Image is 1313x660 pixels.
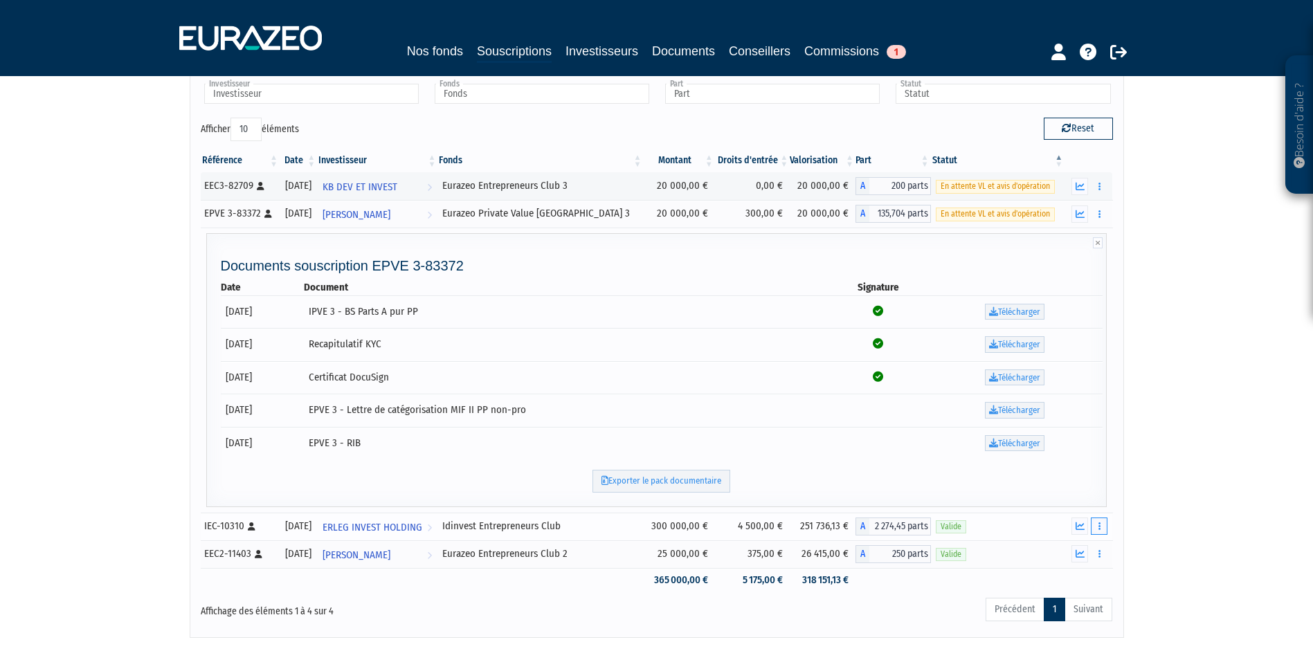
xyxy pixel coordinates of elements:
[201,118,299,141] label: Afficher éléments
[221,361,305,394] td: [DATE]
[407,42,463,61] a: Nos fonds
[855,545,930,563] div: A - Eurazeo Entrepreneurs Club 2
[442,178,638,193] div: Eurazeo Entrepreneurs Club 3
[644,172,715,200] td: 20 000,00 €
[204,206,275,221] div: EPVE 3-83372
[855,517,869,535] span: A
[1292,63,1307,187] p: Besoin d'aide ?
[592,470,730,493] a: Exporter le pack documentaire
[323,202,390,228] span: [PERSON_NAME]
[855,205,869,223] span: A
[284,547,312,561] div: [DATE]
[985,369,1044,386] a: Télécharger
[179,26,322,51] img: 1732889491-logotype_eurazeo_blanc_rvb.png
[204,519,275,533] div: IEC-10310
[790,513,855,540] td: 251 736,13 €
[204,178,275,193] div: EEC3-82709
[985,304,1044,320] a: Télécharger
[644,513,715,540] td: 300 000,00 €
[221,427,305,460] td: [DATE]
[323,174,397,200] span: KB DEV ET INVEST
[936,548,966,561] span: Valide
[442,206,638,221] div: Eurazeo Private Value [GEOGRAPHIC_DATA] 3
[715,568,790,592] td: 5 175,00 €
[221,394,305,427] td: [DATE]
[644,540,715,568] td: 25 000,00 €
[855,177,930,195] div: A - Eurazeo Entrepreneurs Club 3
[790,540,855,568] td: 26 415,00 €
[936,520,966,533] span: Valide
[790,568,855,592] td: 318 151,13 €
[437,149,643,172] th: Fonds: activer pour trier la colonne par ordre croissant
[317,513,437,540] a: ERLEG INVEST HOLDING
[830,280,926,295] th: Signature
[264,210,272,218] i: [Français] Personne physique
[652,42,715,61] a: Documents
[427,542,432,568] i: Voir l'investisseur
[869,517,930,535] span: 2 274,45 parts
[644,149,715,172] th: Montant: activer pour trier la colonne par ordre croissant
[317,149,437,172] th: Investisseur: activer pour trier la colonne par ordre croissant
[304,280,830,295] th: Document
[985,435,1044,452] a: Télécharger
[323,515,422,540] span: ERLEG INVEST HOLDING
[855,149,930,172] th: Part: activer pour trier la colonne par ordre croissant
[715,200,790,228] td: 300,00 €
[304,328,830,361] td: Recapitulatif KYC
[284,178,312,193] div: [DATE]
[804,42,906,61] a: Commissions1
[715,513,790,540] td: 4 500,00 €
[790,172,855,200] td: 20 000,00 €
[869,545,930,563] span: 250 parts
[427,515,432,540] i: Voir l'investisseur
[257,182,264,190] i: [Français] Personne physique
[477,42,552,63] a: Souscriptions
[201,149,280,172] th: Référence : activer pour trier la colonne par ordre croissant
[936,208,1055,221] span: En attente VL et avis d'opération
[204,547,275,561] div: EEC2-11403
[427,202,432,228] i: Voir l'investisseur
[931,149,1065,172] th: Statut : activer pour trier la colonne par ordre d&eacute;croissant
[644,568,715,592] td: 365 000,00 €
[221,328,305,361] td: [DATE]
[887,45,906,59] span: 1
[855,517,930,535] div: A - Idinvest Entrepreneurs Club
[985,336,1044,353] a: Télécharger
[1044,118,1113,140] button: Reset
[936,180,1055,193] span: En attente VL et avis d'opération
[248,522,255,531] i: [Français] Personne physique
[221,295,305,329] td: [DATE]
[427,174,432,200] i: Voir l'investisseur
[1044,598,1065,621] a: 1
[304,295,830,329] td: IPVE 3 - BS Parts A pur PP
[855,177,869,195] span: A
[869,177,930,195] span: 200 parts
[221,258,1103,273] h4: Documents souscription EPVE 3-83372
[221,280,305,295] th: Date
[255,550,262,558] i: [Français] Personne physique
[869,205,930,223] span: 135,704 parts
[644,200,715,228] td: 20 000,00 €
[729,42,790,61] a: Conseillers
[280,149,317,172] th: Date: activer pour trier la colonne par ordre croissant
[201,596,569,618] div: Affichage des éléments 1 à 4 sur 4
[715,149,790,172] th: Droits d'entrée: activer pour trier la colonne par ordre croissant
[284,519,312,533] div: [DATE]
[317,172,437,200] a: KB DEV ET INVEST
[323,542,390,568] span: [PERSON_NAME]
[790,200,855,228] td: 20 000,00 €
[442,547,638,561] div: Eurazeo Entrepreneurs Club 2
[442,519,638,533] div: Idinvest Entrepreneurs Club
[790,149,855,172] th: Valorisation: activer pour trier la colonne par ordre croissant
[715,540,790,568] td: 375,00 €
[317,540,437,568] a: [PERSON_NAME]
[565,42,638,61] a: Investisseurs
[715,172,790,200] td: 0,00 €
[284,206,312,221] div: [DATE]
[304,361,830,394] td: Certificat DocuSign
[230,118,262,141] select: Afficheréléments
[304,427,830,460] td: EPVE 3 - RIB
[855,205,930,223] div: A - Eurazeo Private Value Europe 3
[317,200,437,228] a: [PERSON_NAME]
[304,394,830,427] td: EPVE 3 - Lettre de catégorisation MIF II PP non-pro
